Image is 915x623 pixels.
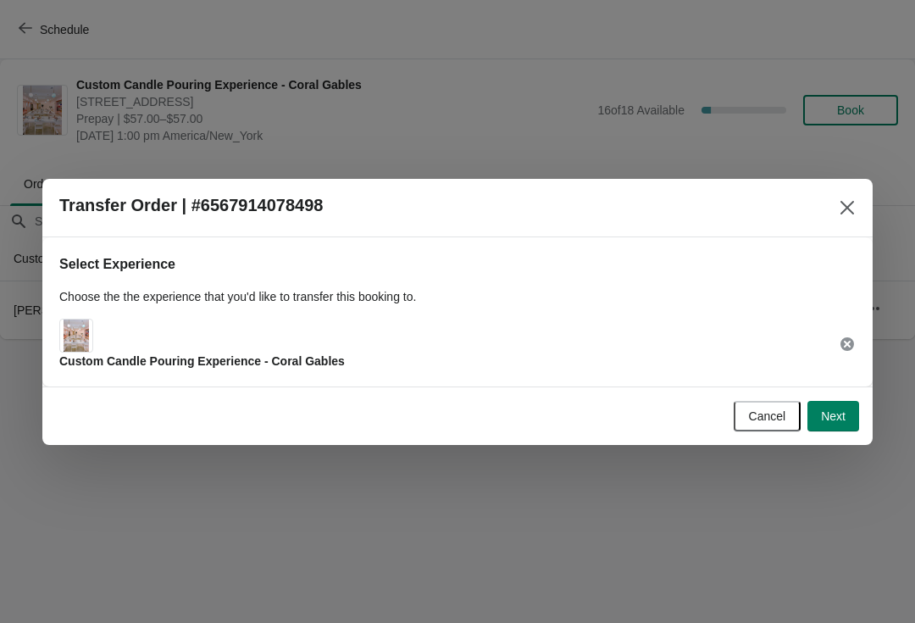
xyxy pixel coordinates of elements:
h2: Select Experience [59,254,856,275]
h2: Transfer Order | #6567914078498 [59,196,323,215]
button: Close [832,192,862,223]
p: Choose the the experience that you'd like to transfer this booking to. [59,288,856,305]
span: Next [821,409,846,423]
span: Custom Candle Pouring Experience - Coral Gables [59,354,345,368]
button: Next [807,401,859,431]
button: Cancel [734,401,801,431]
img: Main Experience Image [64,320,90,352]
span: Cancel [749,409,786,423]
